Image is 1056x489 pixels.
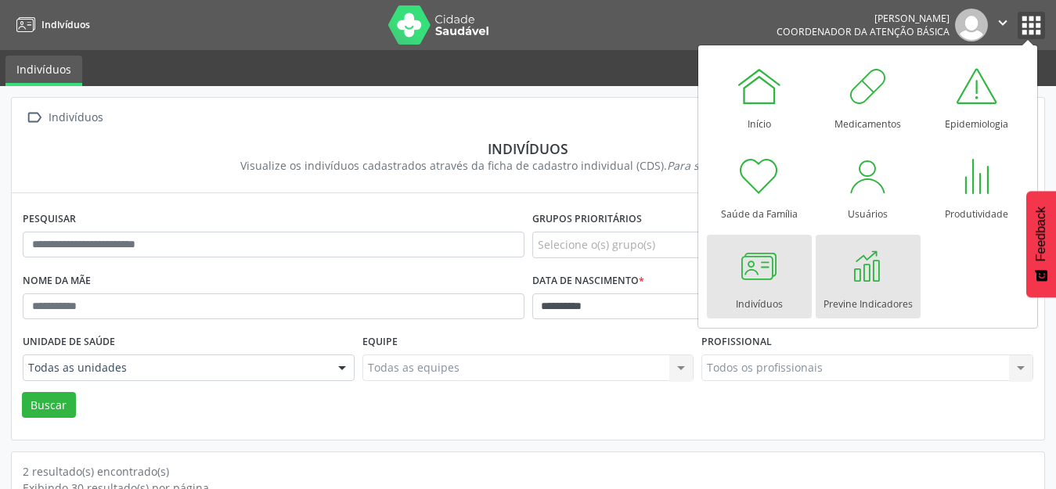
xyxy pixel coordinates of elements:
a: Epidemiologia [924,55,1029,138]
a: Indivíduos [707,235,812,318]
a: Início [707,55,812,138]
span: Selecione o(s) grupo(s) [538,236,655,253]
i:  [994,14,1011,31]
a:  Indivíduos [23,106,106,129]
div: Indivíduos [34,140,1022,157]
button: apps [1018,12,1045,39]
label: Pesquisar [23,207,76,232]
div: Indivíduos [45,106,106,129]
a: Previne Indicadores [816,235,921,318]
a: Saúde da Família [707,145,812,228]
i: Para saber mais, [667,158,816,173]
label: Nome da mãe [23,269,91,293]
a: Indivíduos [11,12,90,38]
a: Medicamentos [816,55,921,138]
button:  [988,9,1018,41]
span: Feedback [1034,207,1048,261]
img: img [955,9,988,41]
label: Data de nascimento [532,269,644,293]
label: Grupos prioritários [532,207,642,232]
label: Unidade de saúde [23,330,115,354]
div: [PERSON_NAME] [777,12,950,25]
label: Equipe [362,330,398,354]
a: Usuários [816,145,921,228]
span: Todas as unidades [28,360,323,376]
label: Profissional [701,330,772,354]
a: Indivíduos [5,56,82,86]
span: Indivíduos [41,18,90,31]
button: Buscar [22,392,76,419]
div: 2 resultado(s) encontrado(s) [23,463,1033,480]
i:  [23,106,45,129]
a: Produtividade [924,145,1029,228]
span: Coordenador da Atenção Básica [777,25,950,38]
button: Feedback - Mostrar pesquisa [1026,191,1056,297]
div: Visualize os indivíduos cadastrados através da ficha de cadastro individual (CDS). [34,157,1022,174]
